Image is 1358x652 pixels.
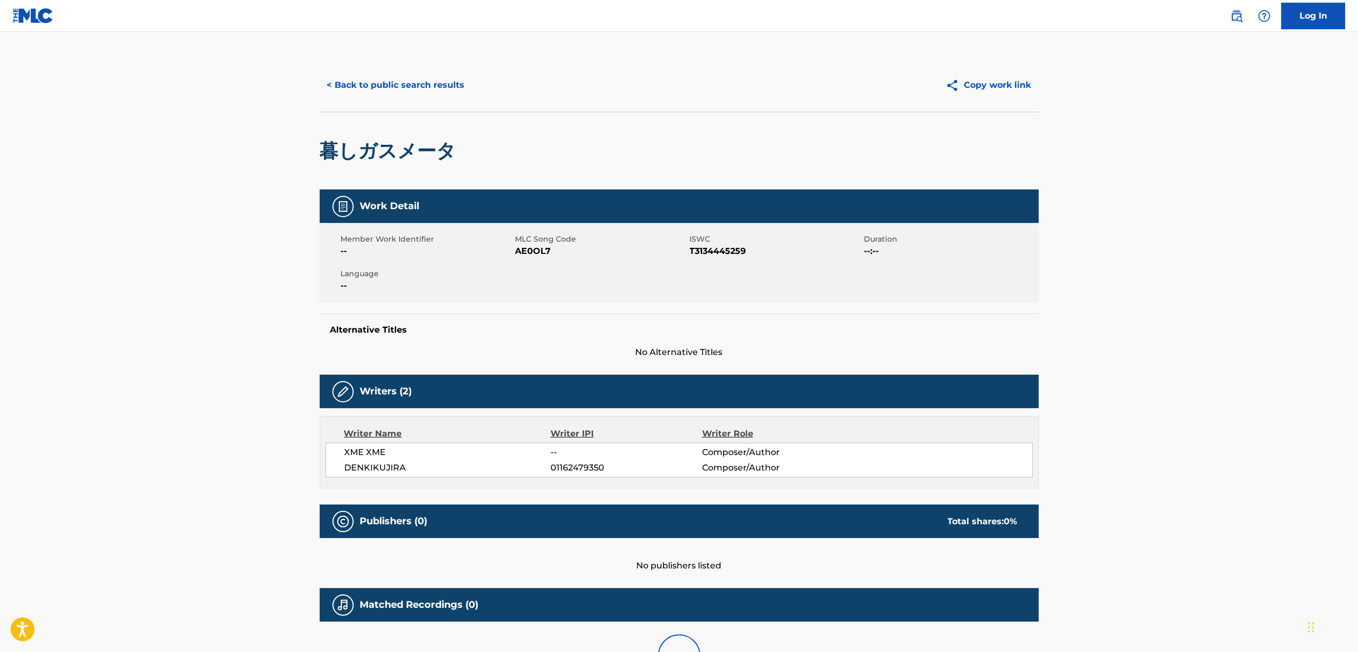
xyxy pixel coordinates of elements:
[341,279,513,292] span: --
[948,515,1018,528] div: Total shares:
[702,446,840,459] span: Composer/Author
[551,446,702,459] span: --
[864,234,1036,245] span: Duration
[551,461,702,474] span: 01162479350
[345,461,551,474] span: DENKIKUJIRA
[345,446,551,459] span: XME XME
[551,427,702,440] div: Writer IPI
[337,515,349,528] img: Publishers
[320,346,1039,359] span: No Alternative Titles
[1305,601,1358,652] iframe: Chat Widget
[1258,10,1271,22] img: help
[360,599,479,611] h5: Matched Recordings (0)
[360,385,412,398] h5: Writers (2)
[13,8,54,23] img: MLC Logo
[1281,3,1345,29] a: Log In
[320,72,472,98] button: < Back to public search results
[360,200,420,212] h5: Work Detail
[1004,516,1018,526] span: 0 %
[320,538,1039,572] div: No publishers listed
[1226,5,1247,27] a: Public Search
[702,461,840,474] span: Composer/Author
[337,200,349,213] img: Work Detail
[330,325,1028,335] h5: Alternative Titles
[337,385,349,398] img: Writers
[690,245,862,258] span: T3134445259
[515,234,687,245] span: MLC Song Code
[864,245,1036,258] span: --:--
[344,427,551,440] div: Writer Name
[946,79,964,92] img: Copy work link
[1230,10,1243,22] img: search
[337,599,349,612] img: Matched Recordings
[1308,612,1314,643] div: Drag
[341,268,513,279] span: Language
[1254,5,1275,27] div: Help
[341,234,513,245] span: Member Work Identifier
[938,72,1039,98] button: Copy work link
[360,515,428,527] h5: Publishers (0)
[341,245,513,258] span: --
[515,245,687,258] span: AE0OL7
[320,139,462,163] h2: 暮しガスメータ
[702,427,840,440] div: Writer Role
[690,234,862,245] span: ISWC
